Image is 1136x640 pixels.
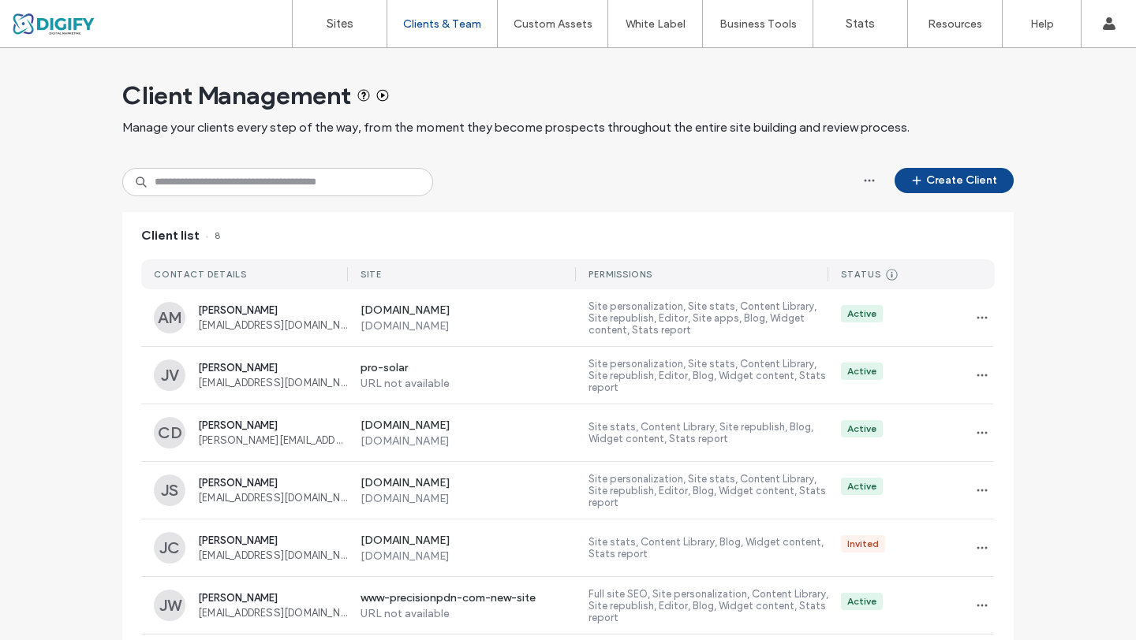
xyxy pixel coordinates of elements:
label: URL not available [361,607,577,620]
span: 8 [206,227,220,244]
span: Client Management [122,80,351,111]
label: [DOMAIN_NAME] [361,476,577,492]
div: Active [847,479,876,493]
span: Manage your clients every step of the way, from the moment they become prospects throughout the e... [122,119,910,136]
label: [DOMAIN_NAME] [361,434,577,448]
span: [EMAIL_ADDRESS][DOMAIN_NAME] [198,377,348,389]
label: Site personalization, Site stats, Content Library, Site republish, Editor, Blog, Widget content, ... [589,473,828,508]
div: JW [154,590,185,621]
div: Active [847,422,876,436]
label: Stats [846,17,875,31]
span: [PERSON_NAME] [198,477,348,489]
label: [DOMAIN_NAME] [361,419,577,434]
label: [DOMAIN_NAME] [361,492,577,505]
label: Full site SEO, Site personalization, Content Library, Site republish, Editor, Blog, Widget conten... [589,588,828,623]
label: URL not available [361,377,577,390]
div: CONTACT DETAILS [154,269,247,280]
label: Help [1030,17,1054,31]
span: [PERSON_NAME] [198,304,348,316]
label: Business Tools [719,17,797,31]
span: [PERSON_NAME][EMAIL_ADDRESS][DOMAIN_NAME] [198,434,348,446]
div: JV [154,359,185,391]
div: JC [154,532,185,564]
label: [DOMAIN_NAME] [361,534,577,549]
label: pro-solar [361,361,577,377]
label: [DOMAIN_NAME] [361,319,577,333]
a: AM[PERSON_NAME][EMAIL_ADDRESS][DOMAIN_NAME][DOMAIN_NAME][DOMAIN_NAME]Site personalization, Site s... [141,289,995,347]
label: Site stats, Content Library, Site republish, Blog, Widget content, Stats report [589,421,828,445]
div: Active [847,307,876,321]
span: [PERSON_NAME] [198,592,348,604]
div: Active [847,364,876,378]
a: JV[PERSON_NAME][EMAIL_ADDRESS][DOMAIN_NAME]pro-solarURL not availableSite personalization, Site s... [141,347,995,404]
a: JW[PERSON_NAME][EMAIL_ADDRESS][DOMAIN_NAME]www-precisionpdn-com-new-siteURL not availableFull sit... [141,577,995,634]
a: JC[PERSON_NAME][EMAIL_ADDRESS][DOMAIN_NAME][DOMAIN_NAME][DOMAIN_NAME]Site stats, Content Library,... [141,519,995,577]
div: CD [154,417,185,448]
label: [DOMAIN_NAME] [361,549,577,563]
div: STATUS [841,269,881,280]
span: [EMAIL_ADDRESS][DOMAIN_NAME] [198,549,348,561]
label: Site personalization, Site stats, Content Library, Site republish, Editor, Blog, Widget content, ... [589,358,828,393]
label: Custom Assets [514,17,592,31]
label: Sites [327,17,353,31]
label: Resources [928,17,982,31]
div: PERMISSIONS [589,269,652,280]
span: [EMAIL_ADDRESS][DOMAIN_NAME] [198,607,348,619]
div: JS [154,474,185,506]
a: JS[PERSON_NAME][EMAIL_ADDRESS][DOMAIN_NAME][DOMAIN_NAME][DOMAIN_NAME]Site personalization, Site s... [141,462,995,519]
div: Active [847,594,876,608]
span: [PERSON_NAME] [198,419,348,431]
label: White Label [626,17,686,31]
span: [EMAIL_ADDRESS][DOMAIN_NAME] [198,492,348,504]
label: Clients & Team [403,17,481,31]
div: Invited [847,537,879,551]
span: [PERSON_NAME] [198,362,348,374]
div: SITE [361,269,382,280]
label: [DOMAIN_NAME] [361,303,577,319]
div: AM [154,302,185,333]
label: www-precisionpdn-com-new-site [361,591,577,607]
a: CD[PERSON_NAME][PERSON_NAME][EMAIL_ADDRESS][DOMAIN_NAME][DOMAIN_NAME][DOMAIN_NAME]Site stats, Con... [141,404,995,462]
span: [EMAIL_ADDRESS][DOMAIN_NAME] [198,319,348,331]
span: [PERSON_NAME] [198,534,348,546]
button: Create Client [895,168,1014,193]
span: Client list [141,227,200,244]
label: Site stats, Content Library, Blog, Widget content, Stats report [589,536,828,560]
label: Site personalization, Site stats, Content Library, Site republish, Editor, Site apps, Blog, Widge... [589,300,828,336]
